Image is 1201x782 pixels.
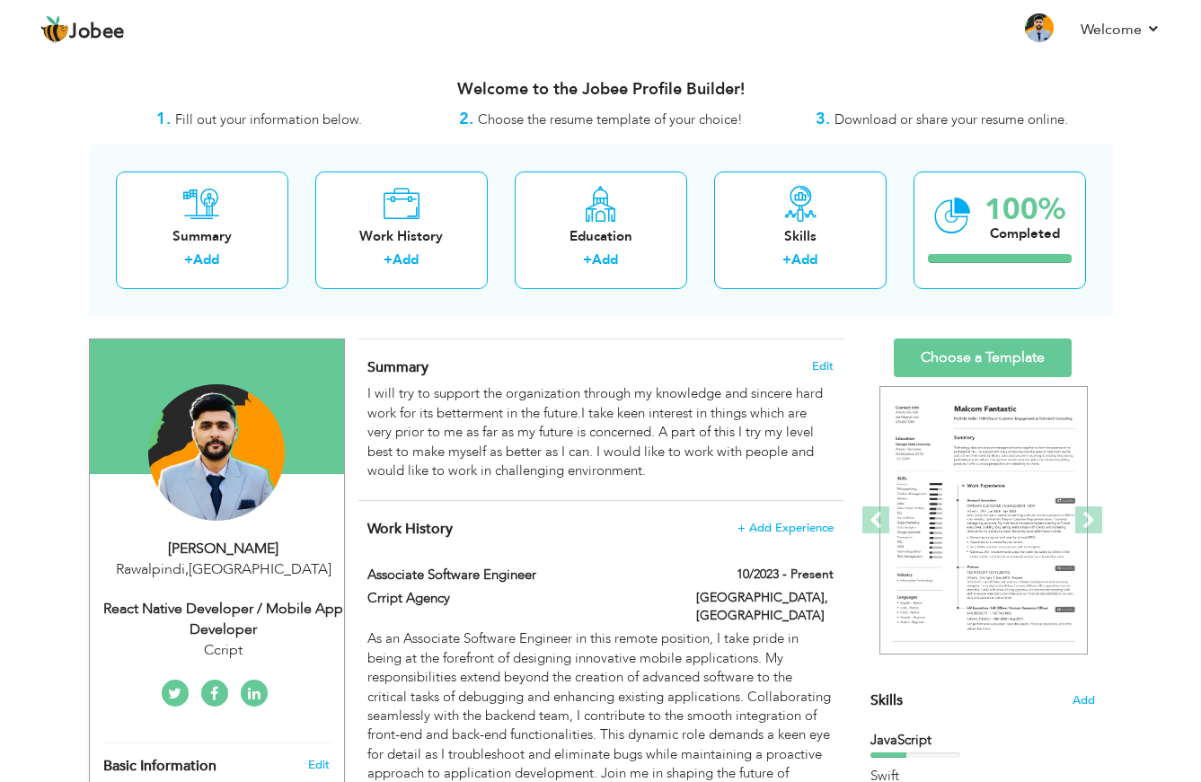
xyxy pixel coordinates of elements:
h3: Welcome to the Jobee Profile Builder! [89,81,1113,99]
span: Fill out your information below. [175,110,362,128]
label: Crript Agency [367,589,669,608]
div: Education [529,227,673,246]
span: Add [1073,692,1095,709]
span: Basic Information [103,759,216,775]
img: jobee.io [40,15,69,44]
a: Add [592,250,618,268]
label: + [782,250,791,269]
span: Download or share your resume online. [835,110,1068,128]
div: Work History [330,227,473,246]
div: [PERSON_NAME] [103,539,344,559]
a: Choose a Template [894,338,1072,377]
a: Add [393,250,419,268]
div: Skills [729,227,872,246]
div: JavaScript [870,731,1095,750]
a: Welcome [1081,19,1161,40]
img: Haider Ali [148,384,285,521]
span: Work History [367,519,453,539]
h4: Adding a summary is a quick and easy way to highlight your experience and interests. [367,358,833,376]
div: React Native Developer / Mobile App Developer [103,599,344,640]
div: Ccript [103,640,344,661]
strong: 3. [816,108,830,130]
label: + [384,250,393,269]
span: Choose the resume template of your choice! [478,110,743,128]
strong: 2. [459,108,473,130]
a: Jobee [40,15,125,44]
div: Completed [985,224,1065,243]
a: Add [193,250,219,268]
div: Summary [130,227,274,246]
label: 10/2023 - Present [737,566,834,584]
strong: 1. [156,108,171,130]
a: Add [791,250,817,268]
label: + [184,250,193,269]
div: I will try to support the organization through my knowledge and sincere hard work for its betterm... [367,384,833,480]
span: Summary [367,357,428,377]
div: 100% [985,195,1065,224]
label: [GEOGRAPHIC_DATA], [GEOGRAPHIC_DATA] [696,589,834,625]
span: + Add Experience [737,522,834,534]
div: Rawalpindi [GEOGRAPHIC_DATA] [103,559,344,580]
label: Associate Software Engineer [367,566,669,584]
span: , [185,559,189,579]
span: Jobee [69,22,125,42]
span: Edit [812,360,834,373]
h4: This helps to show the companies you have worked for. [367,520,833,538]
label: + [583,250,592,269]
span: Skills [870,690,903,710]
img: Profile Img [1025,13,1054,42]
a: Edit [308,757,330,773]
